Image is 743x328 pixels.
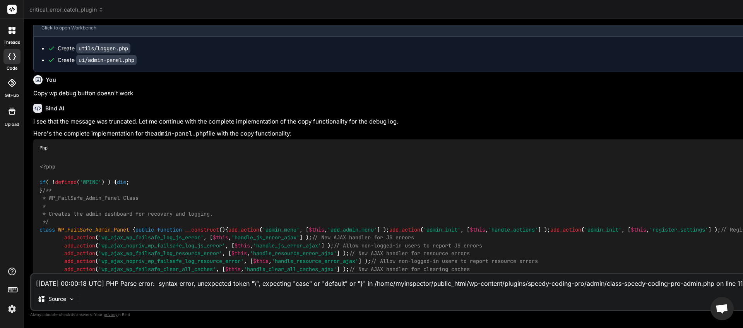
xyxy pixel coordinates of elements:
span: $this [309,226,324,233]
span: add_action [228,226,259,233]
span: die [117,179,126,186]
span: <?php [40,163,55,170]
span: $this [470,226,485,233]
h6: Bind AI [45,105,64,112]
span: // Allow non-logged-in users to report JS errors [334,242,482,249]
span: ( ) [157,226,225,233]
span: add_action [389,226,420,233]
span: defined [55,179,77,186]
p: Source [48,295,66,303]
span: $this [225,266,241,273]
span: 'admin_init' [423,226,461,233]
a: Open chat [710,297,734,320]
span: privacy [104,312,118,317]
span: 'handle_resource_error_ajax' [272,258,358,265]
span: $this [235,242,250,249]
span: if [39,179,46,186]
div: Create [58,45,130,52]
span: 'handle_js_error_ajax' [231,234,300,241]
span: 'wp_ajax_wp_failsafe_log_js_error' [98,234,204,241]
code: ui/admin-panel.php [76,55,137,65]
span: $this [213,234,228,241]
code: admin-panel.php [154,130,206,137]
label: Upload [5,121,19,128]
span: $this [631,226,646,233]
span: /** * WP_FailSafe_Admin_Panel Class * * Creates the admin dashboard for recovery and logging. */ [39,187,213,225]
span: 'handle_actions' [488,226,538,233]
span: 'wp_ajax_nopriv_wp_failsafe_log_js_error' [98,242,225,249]
span: __construct [185,226,219,233]
span: 'add_admin_menu' [327,226,377,233]
h6: You [46,76,56,84]
img: Pick Models [68,296,75,302]
label: threads [3,39,20,46]
code: utils/logger.php [76,43,130,53]
label: code [7,65,17,72]
span: // Allow non-logged-in users to report resource errors [371,258,538,265]
span: 'wp_ajax_wp_failsafe_log_resource_error' [98,250,222,257]
span: 'handle_resource_error_ajax' [250,250,337,257]
span: add_action [64,250,95,257]
span: function [157,226,182,233]
label: GitHub [5,92,19,99]
span: 'wp_ajax_nopriv_wp_failsafe_log_resource_error' [98,258,244,265]
span: add_action [64,234,95,241]
span: 'wp_ajax_wp_failsafe_clear_all_caches' [98,266,216,273]
span: $this [231,250,247,257]
span: 'handle_clear_all_caches_ajax' [244,266,337,273]
span: add_action [64,266,95,273]
span: add_action [64,258,95,265]
span: critical_error_catch_plugin [29,6,104,14]
div: Create [58,56,137,64]
span: 'handle_js_error_ajax' [253,242,321,249]
span: public [135,226,154,233]
span: add_action [64,242,95,249]
span: WP_FailSafe_Admin_Panel [58,226,129,233]
span: 'admin_init' [584,226,621,233]
img: settings [5,302,19,316]
span: class [39,226,55,233]
span: 'admin_menu' [262,226,300,233]
span: $this [253,258,269,265]
span: Php [39,145,48,151]
span: // New AJAX handler for resource errors [349,250,470,257]
span: 'WPINC' [80,179,101,186]
span: add_action [550,226,581,233]
span: // New AJAX handler for clearing caches [349,266,470,273]
span: 'register_settings' [649,226,708,233]
span: // New AJAX handler for JS errors [312,234,414,241]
